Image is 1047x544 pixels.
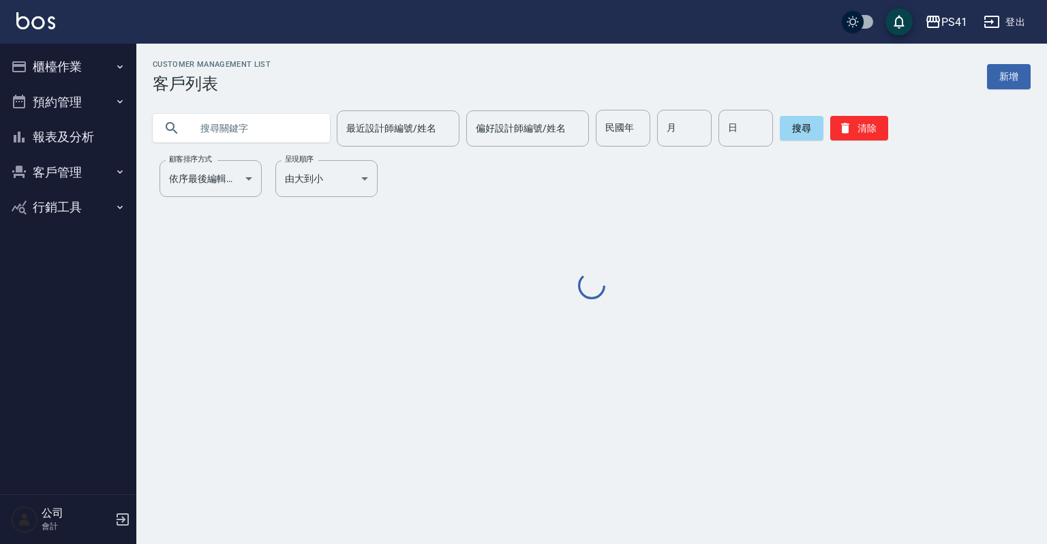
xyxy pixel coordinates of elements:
p: 會計 [42,520,111,532]
label: 呈現順序 [285,154,314,164]
h3: 客戶列表 [153,74,271,93]
button: 搜尋 [780,116,823,140]
button: 清除 [830,116,888,140]
div: 由大到小 [275,160,378,197]
button: 櫃檯作業 [5,49,131,85]
img: Person [11,506,38,533]
button: save [885,8,913,35]
div: PS41 [941,14,967,31]
button: PS41 [920,8,973,36]
h5: 公司 [42,507,111,520]
button: 客戶管理 [5,155,131,190]
input: 搜尋關鍵字 [191,110,319,147]
label: 顧客排序方式 [169,154,212,164]
a: 新增 [987,64,1031,89]
button: 報表及分析 [5,119,131,155]
img: Logo [16,12,55,29]
button: 預約管理 [5,85,131,120]
h2: Customer Management List [153,60,271,69]
button: 行銷工具 [5,190,131,225]
button: 登出 [978,10,1031,35]
div: 依序最後編輯時間 [160,160,262,197]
